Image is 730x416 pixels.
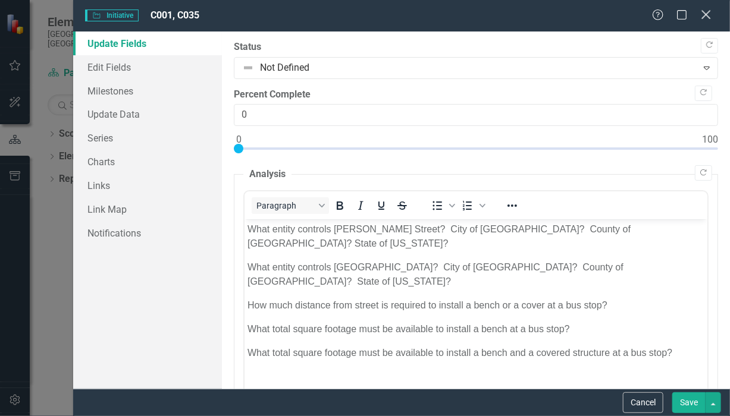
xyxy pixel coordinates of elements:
[256,201,315,210] span: Paragraph
[73,31,222,55] a: Update Fields
[458,197,487,214] div: Numbered list
[392,197,412,214] button: Strikethrough
[623,392,663,413] button: Cancel
[502,197,522,214] button: Reveal or hide additional toolbar items
[252,197,329,214] button: Block Paragraph
[151,10,199,21] span: C001, C035
[73,55,222,79] a: Edit Fields
[73,102,222,126] a: Update Data
[234,40,718,54] label: Status
[427,197,457,214] div: Bullet list
[672,392,706,413] button: Save
[243,168,292,181] legend: Analysis
[73,79,222,103] a: Milestones
[73,221,222,245] a: Notifications
[73,197,222,221] a: Link Map
[350,197,371,214] button: Italic
[73,174,222,197] a: Links
[73,150,222,174] a: Charts
[73,126,222,150] a: Series
[234,88,718,102] label: Percent Complete
[85,10,139,21] span: Initiative
[371,197,391,214] button: Underline
[330,197,350,214] button: Bold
